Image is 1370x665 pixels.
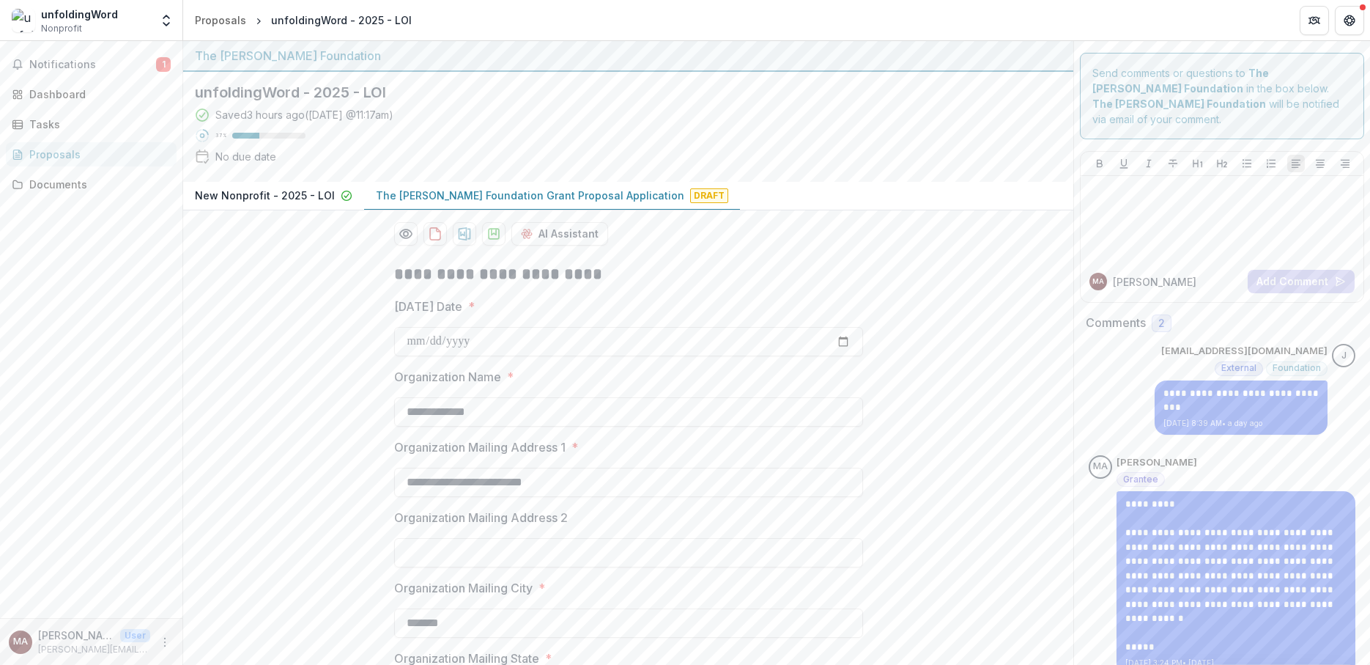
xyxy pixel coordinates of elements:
button: Get Help [1335,6,1364,35]
button: More [156,633,174,651]
a: Proposals [189,10,252,31]
p: [PERSON_NAME] [1113,274,1196,290]
button: Align Left [1287,155,1305,172]
p: Organization Name [394,368,501,386]
h2: Comments [1086,316,1146,330]
a: Documents [6,172,177,196]
p: 37 % [215,131,226,141]
div: Tasks [29,117,165,132]
button: Notifications1 [6,53,177,76]
div: unfoldingWord - 2025 - LOI [271,12,412,28]
button: Add Comment [1248,270,1355,293]
div: Dashboard [29,87,165,102]
span: Nonprofit [41,22,82,35]
p: Organization Mailing Address 1 [394,438,566,456]
button: Partners [1300,6,1329,35]
div: Saved 3 hours ago ( [DATE] @ 11:17am ) [215,107,393,122]
div: No due date [215,149,276,164]
button: Bold [1091,155,1108,172]
a: Dashboard [6,82,177,106]
button: download-proposal [453,222,476,246]
span: Notifications [29,59,156,71]
button: Strike [1164,155,1182,172]
div: jcline@bolickfoundation.org [1341,351,1347,361]
div: Send comments or questions to in the box below. will be notified via email of your comment. [1080,53,1364,139]
div: Proposals [29,147,165,162]
button: download-proposal [423,222,447,246]
button: Underline [1115,155,1133,172]
p: New Nonprofit - 2025 - LOI [195,188,335,203]
a: Tasks [6,112,177,136]
span: Foundation [1273,363,1321,373]
nav: breadcrumb [189,10,418,31]
p: [PERSON_NAME][EMAIL_ADDRESS][PERSON_NAME][DOMAIN_NAME] [38,643,150,656]
a: Proposals [6,142,177,166]
span: Draft [690,188,728,203]
p: The [PERSON_NAME] Foundation Grant Proposal Application [376,188,684,203]
button: Open entity switcher [156,6,177,35]
strong: The [PERSON_NAME] Foundation [1092,98,1266,110]
div: unfoldingWord [41,7,118,22]
span: 2 [1158,317,1165,330]
p: Organization Mailing Address 2 [394,509,568,526]
span: Grantee [1123,474,1158,485]
p: [PERSON_NAME] [1117,455,1197,470]
div: Documents [29,177,165,192]
div: Maria Abraham [1092,278,1104,285]
button: AI Assistant [511,222,608,246]
img: unfoldingWord [12,9,35,32]
span: 1 [156,57,171,72]
button: Bullet List [1238,155,1256,172]
button: Ordered List [1262,155,1280,172]
button: Align Right [1336,155,1354,172]
p: User [120,629,150,642]
p: [DATE] 8:39 AM • a day ago [1163,418,1319,429]
div: Proposals [195,12,246,28]
button: Preview 32cfcd9a-8b2c-427e-b463-448a9d177fe3-1.pdf [394,222,418,246]
button: Heading 2 [1213,155,1231,172]
p: [DATE] Date [394,298,462,315]
button: Italicize [1140,155,1158,172]
p: [PERSON_NAME] [38,628,114,643]
div: The [PERSON_NAME] Foundation [195,47,1062,65]
button: download-proposal [482,222,506,246]
span: External [1221,363,1256,373]
p: [EMAIL_ADDRESS][DOMAIN_NAME] [1161,344,1328,359]
div: Maria Abraham [13,637,28,647]
p: Organization Mailing City [394,579,533,597]
button: Heading 1 [1189,155,1207,172]
button: Align Center [1311,155,1329,172]
div: Maria Abraham [1093,462,1108,471]
h2: unfoldingWord - 2025 - LOI [195,84,1038,101]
